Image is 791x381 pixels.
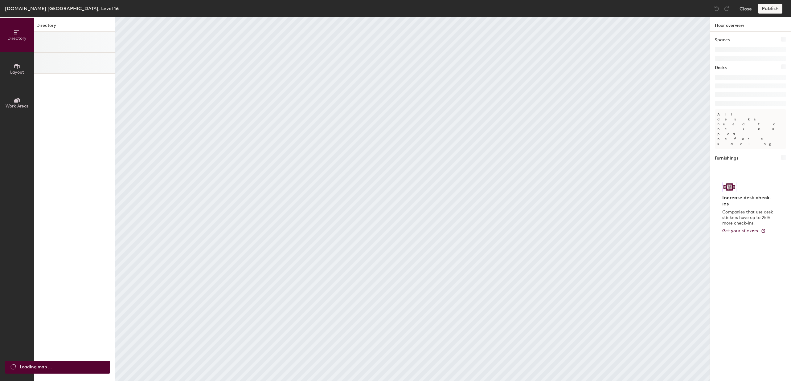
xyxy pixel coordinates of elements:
[710,17,791,32] h1: Floor overview
[715,37,730,43] h1: Spaces
[723,6,730,12] img: Redo
[722,195,775,207] h4: Increase desk check-ins
[722,229,766,234] a: Get your stickers
[722,209,775,226] p: Companies that use desk stickers have up to 25% more check-ins.
[715,64,727,71] h1: Desks
[5,5,119,12] div: [DOMAIN_NAME] [GEOGRAPHIC_DATA], Level 16
[715,155,738,162] h1: Furnishings
[722,182,736,192] img: Sticker logo
[6,103,28,109] span: Work Areas
[740,4,752,14] button: Close
[20,364,52,371] span: Loading map ...
[715,109,786,149] p: All desks need to be in a pod before saving
[7,36,27,41] span: Directory
[10,70,24,75] span: Layout
[115,17,710,381] canvas: Map
[714,6,720,12] img: Undo
[34,22,115,32] h1: Directory
[722,228,758,233] span: Get your stickers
